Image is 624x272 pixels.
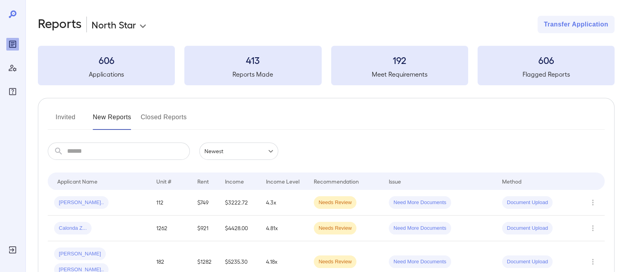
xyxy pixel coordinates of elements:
div: Newest [199,143,278,160]
div: Issue [389,176,401,186]
td: $749 [191,190,219,216]
span: Calonda Z... [54,225,92,232]
button: Closed Reports [141,111,187,130]
div: FAQ [6,85,19,98]
button: New Reports [93,111,131,130]
span: Needs Review [314,258,356,266]
div: Log Out [6,244,19,256]
button: Invited [48,111,83,130]
h3: 192 [331,54,468,66]
h3: 413 [184,54,321,66]
td: 4.81x [260,216,307,241]
td: $921 [191,216,219,241]
td: 4.3x [260,190,307,216]
span: Needs Review [314,199,356,206]
span: Needs Review [314,225,356,232]
span: [PERSON_NAME].. [54,199,109,206]
div: Reports [6,38,19,51]
div: Unit # [156,176,171,186]
div: Recommendation [314,176,359,186]
h5: Meet Requirements [331,69,468,79]
div: Income [225,176,244,186]
td: 112 [150,190,191,216]
button: Transfer Application [538,16,615,33]
h2: Reports [38,16,82,33]
h3: 606 [478,54,615,66]
span: Document Upload [502,199,553,206]
td: $4428.00 [219,216,260,241]
h5: Applications [38,69,175,79]
td: $3222.72 [219,190,260,216]
div: Rent [197,176,210,186]
span: Need More Documents [389,199,451,206]
span: Document Upload [502,258,553,266]
td: 1262 [150,216,191,241]
h5: Flagged Reports [478,69,615,79]
span: [PERSON_NAME] [54,250,106,258]
button: Row Actions [587,255,599,268]
div: Manage Users [6,62,19,74]
h5: Reports Made [184,69,321,79]
div: Income Level [266,176,300,186]
span: Need More Documents [389,225,451,232]
button: Row Actions [587,222,599,234]
summary: 606Applications413Reports Made192Meet Requirements606Flagged Reports [38,46,615,85]
div: Applicant Name [57,176,97,186]
button: Row Actions [587,196,599,209]
span: Need More Documents [389,258,451,266]
div: Method [502,176,521,186]
span: Document Upload [502,225,553,232]
p: North Star [92,18,136,31]
h3: 606 [38,54,175,66]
